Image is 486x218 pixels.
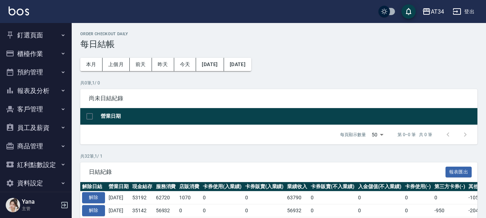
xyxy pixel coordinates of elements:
td: 0 [403,191,433,204]
button: 報表匯出 [445,167,472,178]
td: 0 [177,204,201,217]
img: Person [6,198,20,212]
p: 主管 [22,205,58,212]
td: 0 [309,191,356,204]
th: 卡券販賣(入業績) [243,182,286,191]
td: [DATE] [107,191,130,204]
h2: Order checkout daily [80,32,477,36]
button: 紅利點數設定 [3,156,69,174]
td: [DATE] [107,204,130,217]
td: 0 [201,204,243,217]
button: 昨天 [152,58,174,71]
p: 共 0 筆, 1 / 0 [80,80,477,86]
button: AT34 [419,4,447,19]
span: 尚未日結紀錄 [89,95,469,102]
td: -950 [433,204,467,217]
td: 0 [356,204,404,217]
td: 62720 [154,191,178,204]
button: [DATE] [224,58,251,71]
td: 0 [201,191,243,204]
th: 營業日期 [99,108,477,125]
th: 現金結存 [130,182,154,191]
td: 53192 [130,191,154,204]
td: 0 [403,204,433,217]
button: [DATE] [196,58,224,71]
button: 櫃檯作業 [3,45,69,63]
span: 日結紀錄 [89,168,445,176]
p: 第 0–0 筆 共 0 筆 [397,131,432,138]
td: 63790 [285,191,309,204]
th: 營業日期 [107,182,130,191]
td: 0 [243,204,286,217]
button: 前天 [130,58,152,71]
th: 店販消費 [177,182,201,191]
button: 員工及薪資 [3,119,69,137]
th: 卡券使用(入業績) [201,182,243,191]
td: 1070 [177,191,201,204]
th: 入金儲值(不入業績) [356,182,404,191]
td: 0 [356,191,404,204]
p: 共 32 筆, 1 / 1 [80,153,477,159]
button: 預約管理 [3,63,69,82]
button: 解除 [82,192,105,203]
td: 56932 [285,204,309,217]
div: AT34 [431,7,444,16]
button: 上個月 [103,58,130,71]
button: 本月 [80,58,103,71]
td: 56932 [154,204,178,217]
button: save [401,4,416,19]
img: Logo [9,6,29,15]
td: 35142 [130,204,154,217]
a: 報表匯出 [445,168,472,175]
td: 0 [433,191,467,204]
h5: Yana [22,198,58,205]
th: 第三方卡券(-) [433,182,467,191]
th: 解除日結 [80,182,107,191]
td: 0 [243,191,286,204]
th: 卡券販賣(不入業績) [309,182,356,191]
p: 每頁顯示數量 [340,131,366,138]
div: 50 [369,125,386,144]
button: 登出 [450,5,477,18]
td: 0 [309,204,356,217]
button: 資料設定 [3,174,69,193]
button: 今天 [174,58,196,71]
th: 業績收入 [285,182,309,191]
button: 釘選頁面 [3,26,69,45]
button: 解除 [82,205,105,216]
button: 報表及分析 [3,82,69,100]
button: 商品管理 [3,137,69,156]
th: 卡券使用(-) [403,182,433,191]
th: 服務消費 [154,182,178,191]
button: 客戶管理 [3,100,69,119]
h3: 每日結帳 [80,39,477,49]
